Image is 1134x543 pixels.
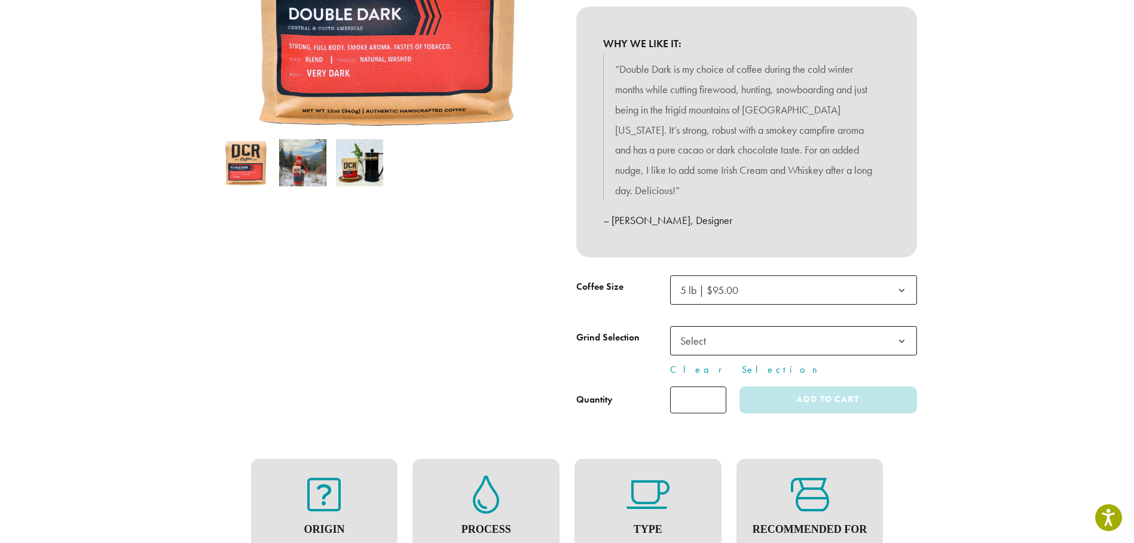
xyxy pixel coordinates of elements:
[424,523,548,536] h4: Process
[336,139,383,186] img: Double Dark - Image 3
[670,275,917,305] span: 5 lb | $95.00
[222,139,270,186] img: Double Dark
[576,392,613,407] div: Quantity
[576,329,670,346] label: Grind Selection
[603,33,890,54] b: WHY WE LIKE IT:
[675,329,718,352] span: Select
[748,523,872,536] h4: Recommended For
[576,278,670,296] label: Coffee Size
[670,326,917,355] span: Select
[670,386,726,413] input: Product quantity
[263,523,386,536] h4: Origin
[670,363,917,377] a: Clear Selection
[675,278,750,302] span: 5 lb | $95.00
[603,210,890,231] p: – [PERSON_NAME], Designer
[615,59,878,201] p: “Double Dark is my choice of coffee during the cold winter months while cutting firewood, hunting...
[680,283,738,297] span: 5 lb | $95.00
[739,386,916,413] button: Add to cart
[586,523,710,536] h4: Type
[279,139,326,186] img: Double Dark - Image 2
